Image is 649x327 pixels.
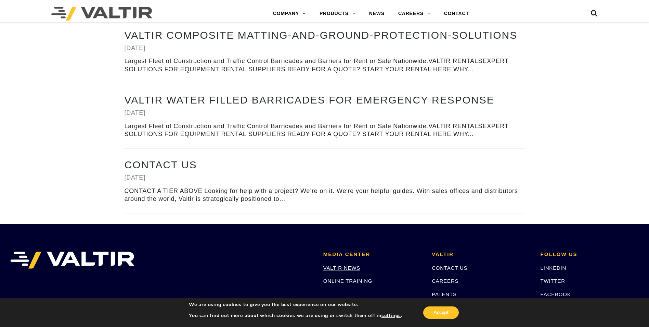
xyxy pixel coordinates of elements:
a: ONLINE TRAINING [323,278,372,284]
a: Contact Us [125,159,197,170]
a: LINKEDIN [541,265,567,271]
a: COMPANY [266,7,313,21]
a: CONTACT US [432,265,467,271]
p: We are using cookies to give you the best experience on our website. [189,302,402,308]
img: VALTIR [10,252,134,269]
a: PATENTS [432,291,457,297]
a: CAREERS [432,278,458,284]
a: [DATE] [125,109,145,116]
a: VALTIR NEWS [323,265,360,271]
div: Largest Fleet of Construction and Traffic Control Barricades and Barriers for Rent or Sale Nation... [125,122,525,138]
a: CAREERS [391,7,437,21]
img: Valtir [51,7,152,21]
h2: MEDIA CENTER [323,252,421,257]
a: [DATE] [125,45,145,51]
a: TWITTER [541,278,565,284]
h2: FOLLOW US [541,252,639,257]
a: FACEBOOK [541,291,571,297]
a: PRODUCTS [313,7,362,21]
a: NEWS [362,7,391,21]
p: You can find out more about which cookies we are using or switch them off in . [189,313,402,319]
a: CONTACT [437,7,476,21]
div: Largest Fleet of Construction and Traffic Control Barricades and Barriers for Rent or Sale Nation... [125,57,525,73]
a: [DATE] [125,174,145,181]
h2: VALTIR [432,252,530,257]
div: CONTACT A TIER ABOVE Looking for help with a project? We’re on it. We're your helpful guides. Wit... [125,187,525,203]
button: Accept [423,306,459,319]
button: settings [381,313,401,319]
a: Valtir Water Filled Barricades for EMERGENCY RESPONSE [125,94,494,106]
a: Valtir Composite Matting-and-GROUND-PROTECTION-Solutions [125,29,518,41]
